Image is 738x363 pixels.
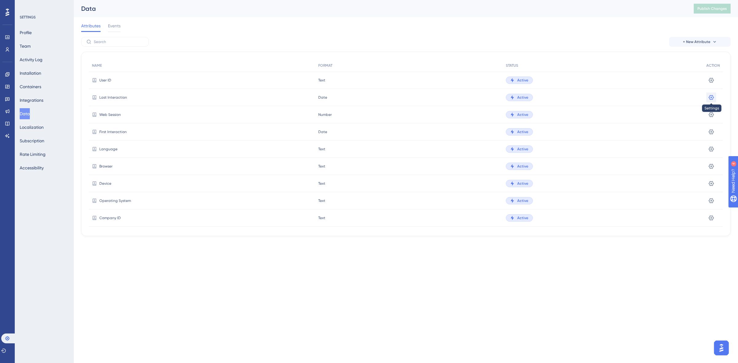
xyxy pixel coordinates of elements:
[318,164,325,169] span: Text
[683,39,710,44] span: + New Attribute
[706,63,720,68] span: ACTION
[99,129,127,134] span: First Interaction
[318,129,327,134] span: Date
[694,4,731,14] button: Publish Changes
[517,164,528,169] span: Active
[81,22,101,30] span: Attributes
[94,40,144,44] input: Search
[318,112,332,117] span: Number
[99,78,111,83] span: User ID
[14,2,38,9] span: Need Help?
[20,81,41,92] button: Containers
[318,95,327,100] span: Date
[20,162,44,173] button: Accessibility
[506,63,518,68] span: STATUS
[99,147,117,152] span: Language
[20,122,44,133] button: Localization
[318,215,325,220] span: Text
[99,198,131,203] span: Operating System
[81,4,678,13] div: Data
[20,15,69,20] div: SETTINGS
[99,215,121,220] span: Company ID
[517,147,528,152] span: Active
[108,22,121,30] span: Events
[99,164,113,169] span: Browser
[20,54,42,65] button: Activity Log
[517,78,528,83] span: Active
[318,198,325,203] span: Text
[517,129,528,134] span: Active
[318,63,332,68] span: FORMAT
[318,181,325,186] span: Text
[43,3,45,8] div: 4
[20,135,44,146] button: Subscription
[20,95,43,106] button: Integrations
[92,63,102,68] span: NAME
[517,112,528,117] span: Active
[20,68,41,79] button: Installation
[20,108,30,119] button: Data
[318,78,325,83] span: Text
[99,95,127,100] span: Last Interaction
[517,95,528,100] span: Active
[517,181,528,186] span: Active
[20,27,32,38] button: Profile
[697,6,727,11] span: Publish Changes
[517,215,528,220] span: Active
[20,149,46,160] button: Rate Limiting
[517,198,528,203] span: Active
[99,181,111,186] span: Device
[20,41,31,52] button: Team
[318,147,325,152] span: Text
[669,37,731,47] button: + New Attribute
[712,339,731,357] iframe: UserGuiding AI Assistant Launcher
[99,112,121,117] span: Web Session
